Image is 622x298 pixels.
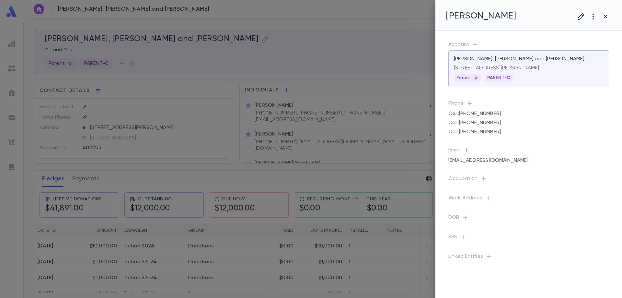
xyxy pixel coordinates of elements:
[454,56,584,62] p: [PERSON_NAME], [PERSON_NAME] and [PERSON_NAME]
[448,108,501,120] div: Cell : [PHONE_NUMBER]
[448,195,609,204] p: Work Address
[448,175,609,185] p: Occupation
[448,214,609,223] p: DOB
[448,147,609,156] p: Email
[454,65,604,71] p: [STREET_ADDRESS][PERSON_NAME]
[454,74,481,82] div: Parent
[448,234,609,243] p: SSN
[448,41,609,50] p: Account
[446,10,516,21] h4: [PERSON_NAME]
[448,117,501,129] div: Cell : [PHONE_NUMBER]
[448,100,609,109] p: Phone
[448,126,501,138] div: Cell : [PHONE_NUMBER]
[485,75,513,80] span: PARENT-C
[456,75,478,80] p: Parent
[448,253,609,262] p: Linked Entities
[448,155,528,166] div: [EMAIL_ADDRESS][DOMAIN_NAME]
